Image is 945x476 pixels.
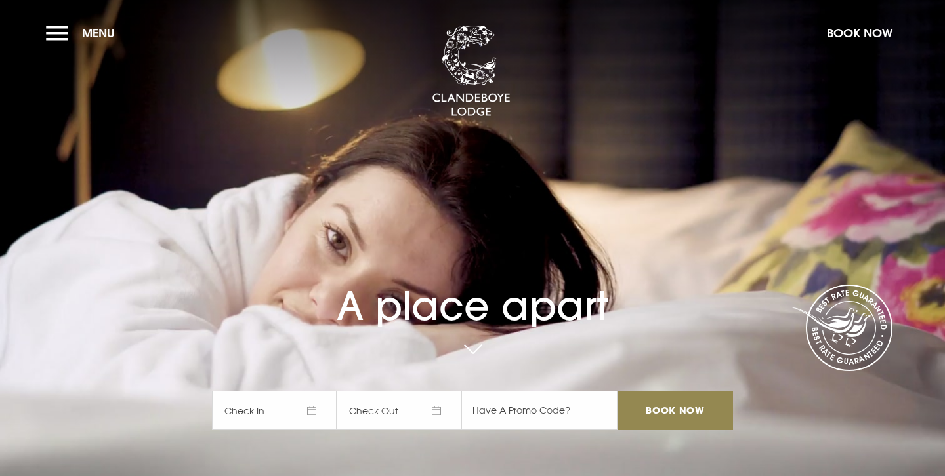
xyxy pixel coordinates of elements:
[212,391,337,430] span: Check In
[461,391,618,430] input: Have A Promo Code?
[212,253,733,329] h1: A place apart
[46,19,121,47] button: Menu
[820,19,899,47] button: Book Now
[337,391,461,430] span: Check Out
[618,391,733,430] input: Book Now
[432,26,511,117] img: Clandeboye Lodge
[82,26,115,41] span: Menu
